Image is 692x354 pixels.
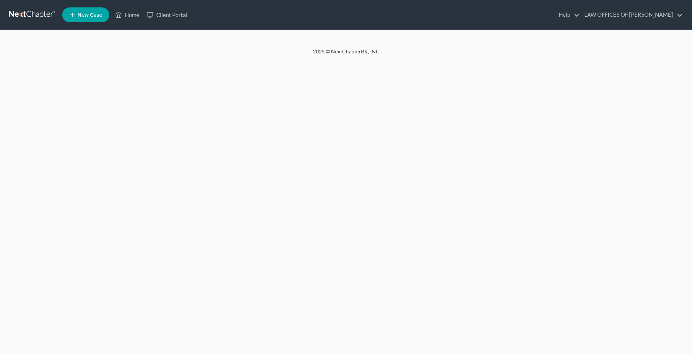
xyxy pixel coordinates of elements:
[62,7,109,22] new-legal-case-button: New Case
[111,8,143,21] a: Home
[143,8,191,21] a: Client Portal
[581,8,683,21] a: LAW OFFICES OF [PERSON_NAME]
[135,48,557,61] div: 2025 © NextChapterBK, INC
[555,8,580,21] a: Help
